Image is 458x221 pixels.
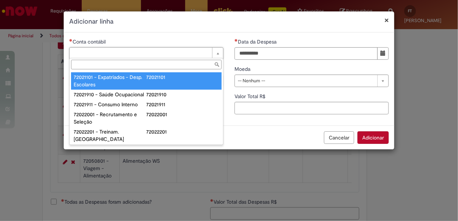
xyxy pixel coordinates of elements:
div: 72022001 [146,111,219,118]
div: 72022201 - Treinam. [GEOGRAPHIC_DATA] [74,128,147,143]
div: 72021101 [146,73,219,81]
div: 72021911 [146,101,219,108]
div: 72022201 [146,128,219,135]
div: 72022001 - Recrutamento e Seleção [74,111,147,125]
div: 72021910 - Saúde Ocupacional [74,91,147,98]
ul: Conta contábil [70,71,223,145]
div: 72021911 - Consumo Interno [74,101,147,108]
div: 72021910 [146,91,219,98]
div: 72021101 - Expatriados - Desp. Escolares [74,73,147,88]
